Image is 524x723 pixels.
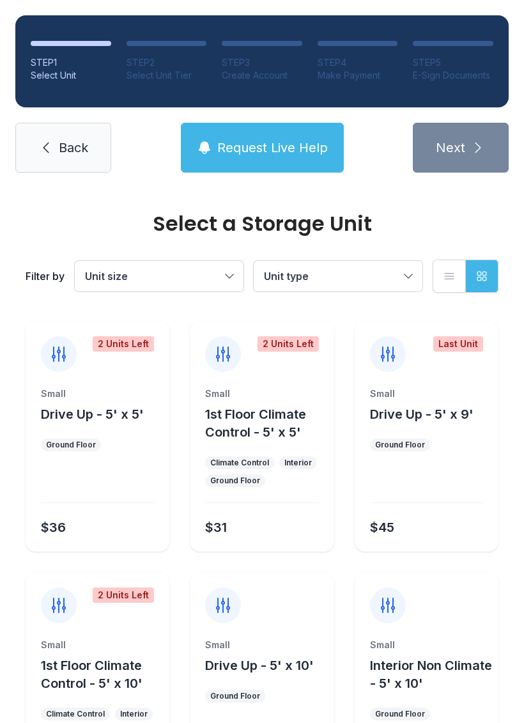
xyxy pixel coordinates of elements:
button: Drive Up - 5' x 9' [370,405,474,423]
button: 1st Floor Climate Control - 5' x 5' [205,405,328,441]
button: 1st Floor Climate Control - 5' x 10' [41,657,164,692]
button: Drive Up - 5' x 5' [41,405,144,423]
span: 1st Floor Climate Control - 5' x 10' [41,658,143,691]
button: Unit size [75,261,243,292]
span: Interior Non Climate - 5' x 10' [370,658,492,691]
button: Drive Up - 5' x 10' [205,657,314,674]
span: Drive Up - 5' x 9' [370,407,474,422]
div: Small [205,639,318,651]
span: Back [59,139,88,157]
div: Create Account [222,69,302,82]
span: Unit size [85,270,128,283]
div: Select Unit [31,69,111,82]
div: STEP 3 [222,56,302,69]
div: Small [370,639,483,651]
div: Small [205,387,318,400]
div: Last Unit [433,336,483,352]
button: Unit type [254,261,422,292]
div: Ground Floor [375,709,425,719]
div: Small [41,387,154,400]
div: Interior [120,709,148,719]
div: Climate Control [46,709,105,719]
div: STEP 5 [413,56,493,69]
div: $45 [370,518,394,536]
div: Ground Floor [46,440,96,450]
span: Unit type [264,270,309,283]
span: Request Live Help [217,139,328,157]
div: STEP 2 [127,56,207,69]
div: 2 Units Left [93,336,154,352]
div: 2 Units Left [258,336,319,352]
button: Interior Non Climate - 5' x 10' [370,657,493,692]
div: 2 Units Left [93,587,154,603]
div: Select Unit Tier [127,69,207,82]
span: Next [436,139,465,157]
div: Ground Floor [375,440,425,450]
div: Climate Control [210,458,269,468]
div: Interior [284,458,312,468]
div: Filter by [26,268,65,284]
div: Small [370,387,483,400]
div: Ground Floor [210,476,260,486]
div: STEP 4 [318,56,398,69]
div: Ground Floor [210,691,260,701]
div: $36 [41,518,66,536]
div: E-Sign Documents [413,69,493,82]
div: Select a Storage Unit [26,214,498,234]
span: 1st Floor Climate Control - 5' x 5' [205,407,306,440]
div: $31 [205,518,227,536]
div: Make Payment [318,69,398,82]
span: Drive Up - 5' x 5' [41,407,144,422]
div: Small [41,639,154,651]
span: Drive Up - 5' x 10' [205,658,314,673]
div: STEP 1 [31,56,111,69]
